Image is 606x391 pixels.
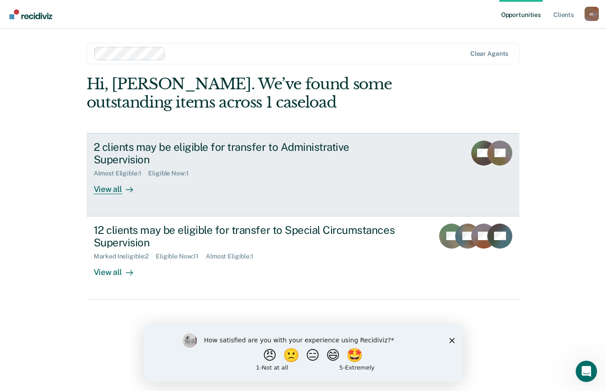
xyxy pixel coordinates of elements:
[148,170,195,177] div: Eligible Now : 1
[156,253,206,260] div: Eligible Now : 11
[94,170,149,177] div: Almost Eligible : 1
[143,324,463,382] iframe: Survey by Kim from Recidiviz
[94,141,407,166] div: 2 clients may be eligible for transfer to Administrative Supervision
[94,253,156,260] div: Marked Ineligible : 2
[576,361,597,382] iframe: Intercom live chat
[87,75,433,112] div: Hi, [PERSON_NAME]. We’ve found some outstanding items across 1 caseload
[87,133,520,216] a: 2 clients may be eligible for transfer to Administrative SupervisionAlmost Eligible:1Eligible Now...
[585,7,599,21] div: m
[87,216,520,299] a: 12 clients may be eligible for transfer to Special Circumstances SupervisionMarked Ineligible:2El...
[206,253,261,260] div: Almost Eligible : 1
[585,7,599,21] button: Profile dropdown button
[470,50,508,58] div: Clear agents
[9,9,52,19] img: Recidiviz
[94,177,144,195] div: View all
[94,224,407,250] div: 12 clients may be eligible for transfer to Special Circumstances Supervision
[94,260,144,278] div: View all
